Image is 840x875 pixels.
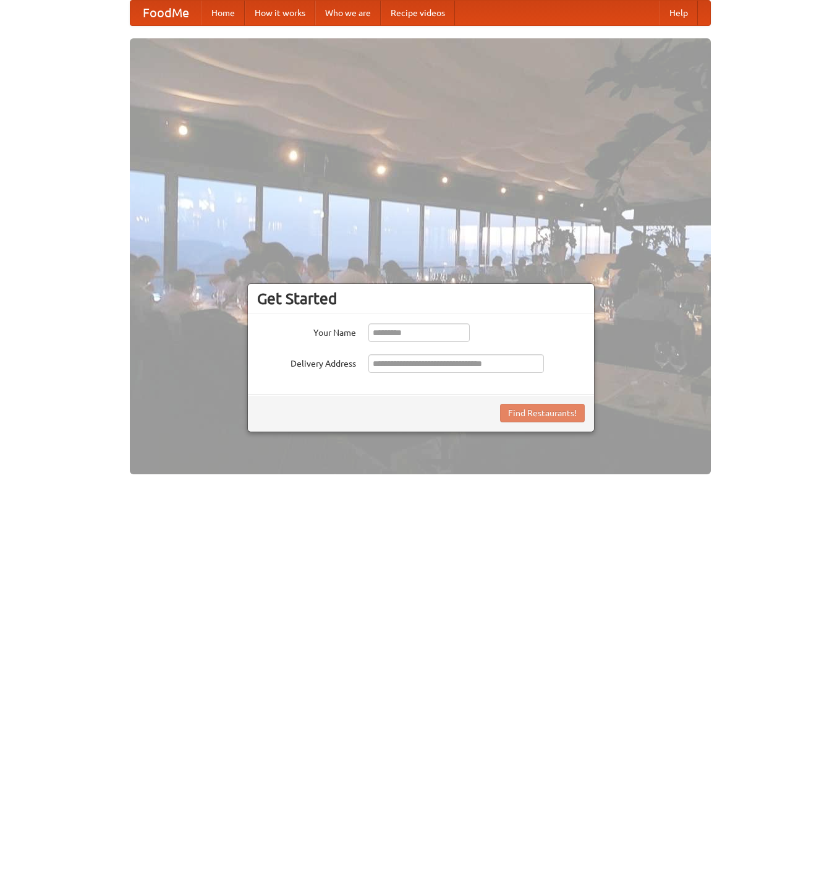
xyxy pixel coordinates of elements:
[257,354,356,370] label: Delivery Address
[381,1,455,25] a: Recipe videos
[130,1,202,25] a: FoodMe
[245,1,315,25] a: How it works
[315,1,381,25] a: Who we are
[202,1,245,25] a: Home
[500,404,585,422] button: Find Restaurants!
[257,289,585,308] h3: Get Started
[257,323,356,339] label: Your Name
[660,1,698,25] a: Help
